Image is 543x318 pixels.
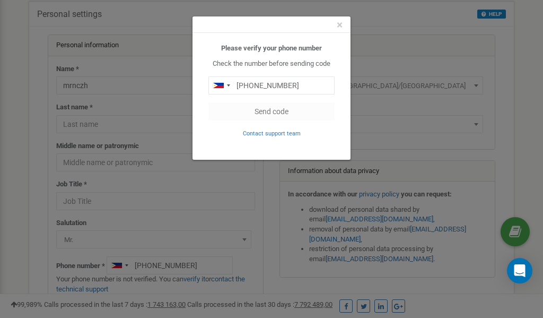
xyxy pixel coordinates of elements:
[337,19,343,31] span: ×
[209,77,233,94] div: Telephone country code
[221,44,322,52] b: Please verify your phone number
[507,258,532,283] div: Open Intercom Messenger
[208,102,335,121] button: Send code
[208,59,335,69] p: Check the number before sending code
[243,130,301,137] small: Contact support team
[208,76,335,94] input: 0905 123 4567
[337,20,343,31] button: Close
[243,129,301,137] a: Contact support team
